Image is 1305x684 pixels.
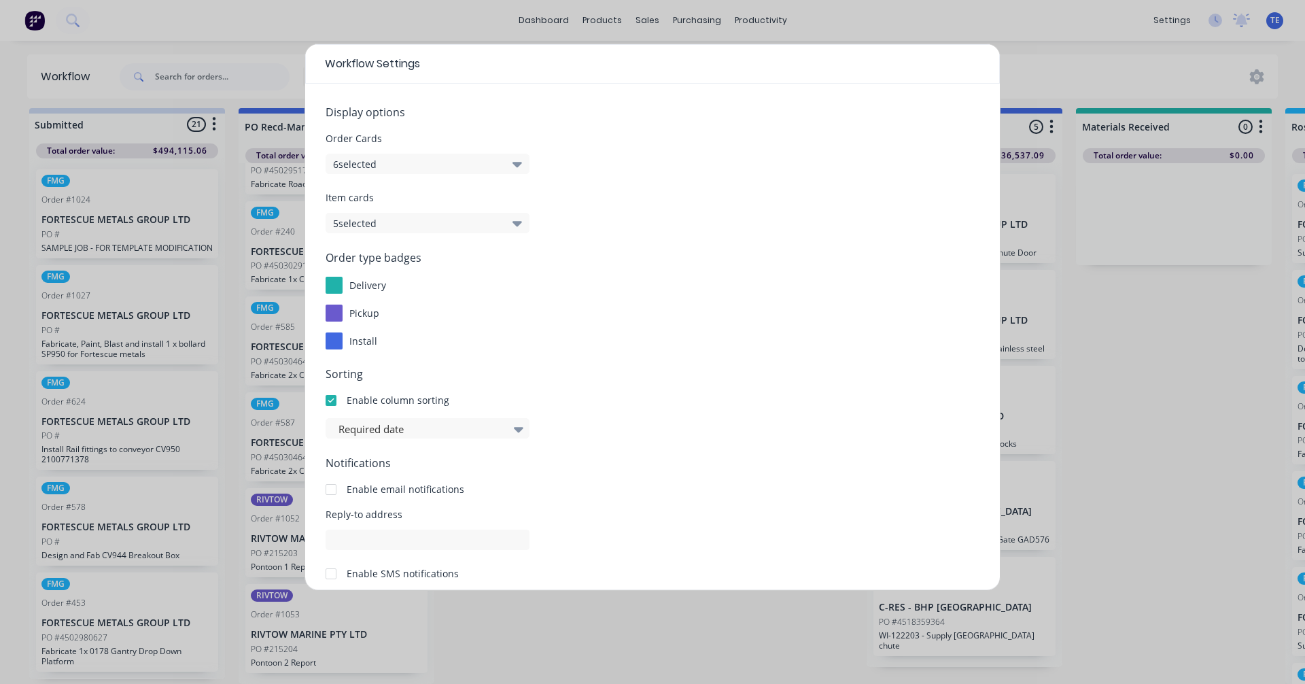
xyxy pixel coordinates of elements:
[326,366,979,382] span: Sorting
[349,307,379,320] span: pickup
[326,507,979,521] span: Reply-to address
[326,190,979,205] span: Item cards
[326,131,979,146] span: Order Cards
[325,56,420,72] span: Workflow Settings
[326,213,529,233] button: 5selected
[347,393,449,407] div: Enable column sorting
[349,279,386,292] span: delivery
[347,566,459,581] div: Enable SMS notifications
[349,335,377,347] span: install
[326,104,979,120] span: Display options
[347,482,464,496] div: Enable email notifications
[326,455,979,471] span: Notifications
[326,250,979,266] span: Order type badges
[326,154,529,174] button: 6selected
